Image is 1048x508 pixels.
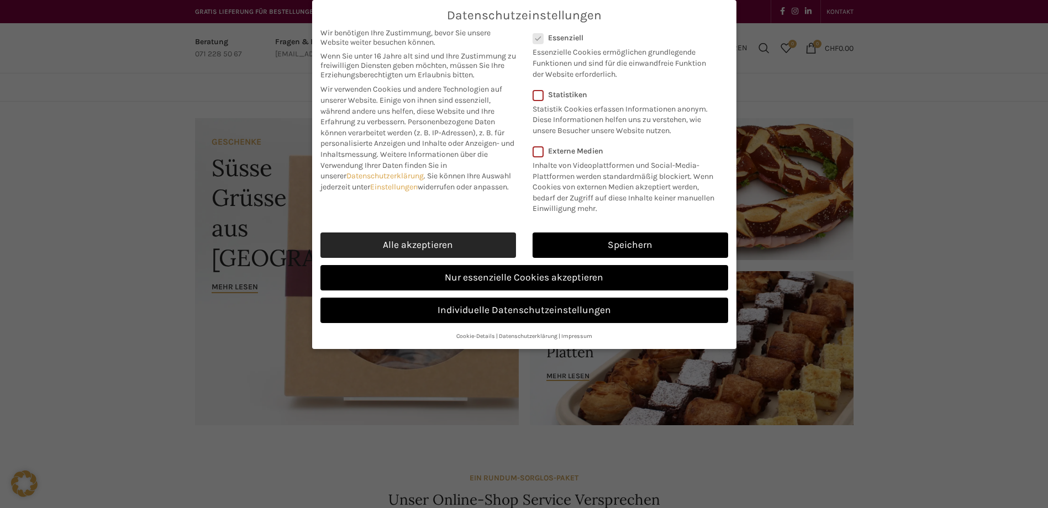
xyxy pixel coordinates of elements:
a: Cookie-Details [456,332,495,340]
a: Datenschutzerklärung [346,171,424,181]
a: Datenschutzerklärung [499,332,557,340]
span: Wenn Sie unter 16 Jahre alt sind und Ihre Zustimmung zu freiwilligen Diensten geben möchten, müss... [320,51,516,80]
label: Essenziell [533,33,714,43]
span: Wir verwenden Cookies und andere Technologien auf unserer Website. Einige von ihnen sind essenzie... [320,84,502,126]
label: Statistiken [533,90,714,99]
span: Sie können Ihre Auswahl jederzeit unter widerrufen oder anpassen. [320,171,511,192]
p: Essenzielle Cookies ermöglichen grundlegende Funktionen und sind für die einwandfreie Funktion de... [533,43,714,80]
span: Datenschutzeinstellungen [447,8,602,23]
p: Statistik Cookies erfassen Informationen anonym. Diese Informationen helfen uns zu verstehen, wie... [533,99,714,136]
span: Weitere Informationen über die Verwendung Ihrer Daten finden Sie in unserer . [320,150,488,181]
a: Speichern [533,232,728,258]
a: Alle akzeptieren [320,232,516,258]
a: Individuelle Datenschutzeinstellungen [320,298,728,323]
a: Nur essenzielle Cookies akzeptieren [320,265,728,290]
span: Personenbezogene Daten können verarbeitet werden (z. B. IP-Adressen), z. B. für personalisierte A... [320,117,514,159]
a: Impressum [561,332,592,340]
p: Inhalte von Videoplattformen und Social-Media-Plattformen werden standardmäßig blockiert. Wenn Co... [533,156,721,214]
span: Wir benötigen Ihre Zustimmung, bevor Sie unsere Website weiter besuchen können. [320,28,516,47]
label: Externe Medien [533,146,721,156]
a: Einstellungen [370,182,418,192]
